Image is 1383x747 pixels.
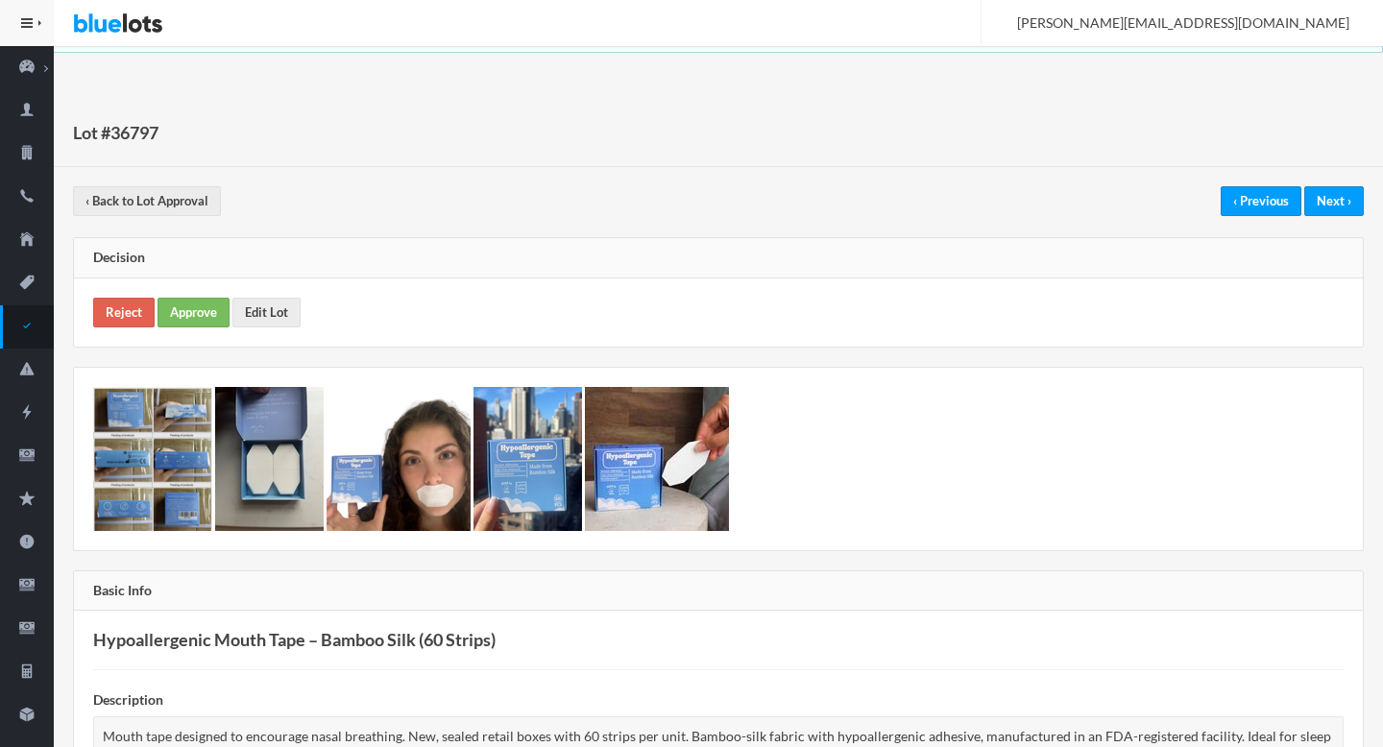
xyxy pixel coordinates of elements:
img: 62f904bc-b6a8-4817-a239-333629aeeb67-1759868249.jpg [473,387,582,531]
img: 17320c6f-dbc5-427f-be6d-07843f1c07b3-1759868244.png [93,387,212,531]
a: Edit Lot [232,298,301,327]
a: ‹ Previous [1221,186,1301,216]
span: [PERSON_NAME][EMAIL_ADDRESS][DOMAIN_NAME] [996,14,1349,31]
div: Decision [74,238,1363,278]
img: 28c7e95d-1e4e-4541-855a-f444637967d6-1760475810.jpg [585,387,729,531]
div: Basic Info [74,571,1363,612]
a: Approve [158,298,230,327]
label: Description [93,689,163,711]
img: b5ad1932-179b-452f-96ef-4317f883c4a3-1759868244.jpg [215,387,324,531]
img: 1401139f-9b5d-4971-9d20-6e897abcdedf-1759868246.png [327,387,471,531]
h3: Hypoallergenic Mouth Tape – Bamboo Silk (60 Strips) [93,630,1344,650]
a: Reject [93,298,155,327]
h1: Lot #36797 [73,118,158,147]
a: Next › [1304,186,1364,216]
a: ‹ Back to Lot Approval [73,186,221,216]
